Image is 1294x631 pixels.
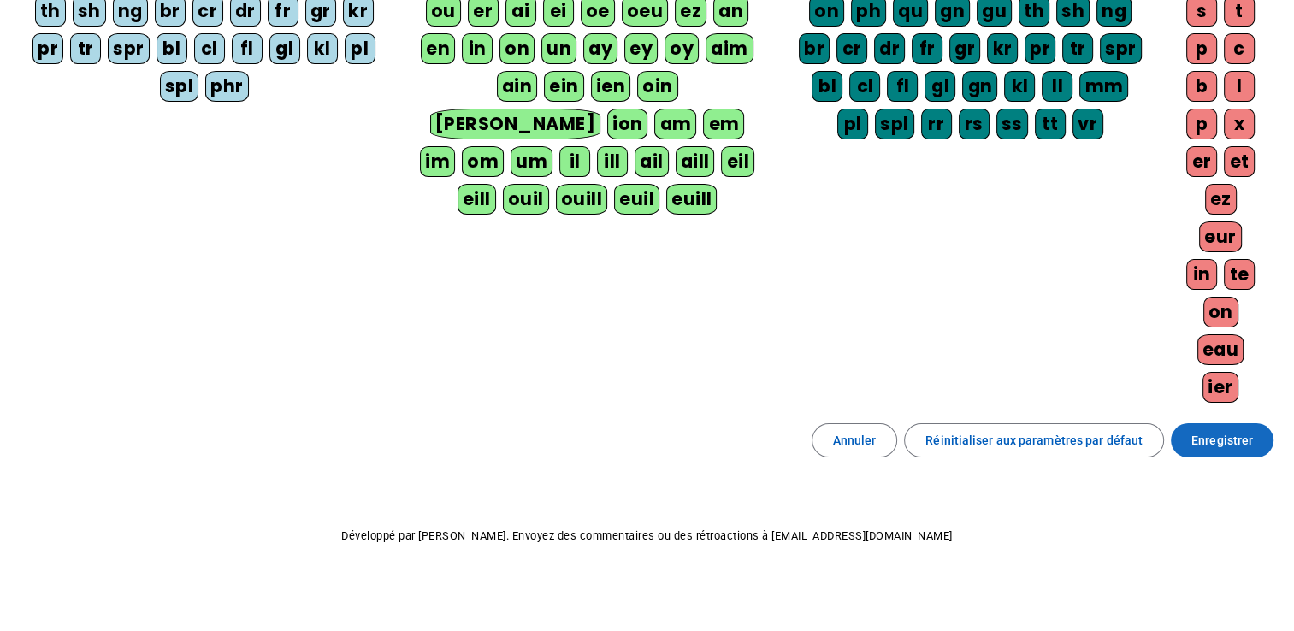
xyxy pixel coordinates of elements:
[703,109,744,139] div: em
[544,71,584,102] div: ein
[925,430,1143,451] span: Réinitialiser aux paramètres par défaut
[503,184,549,215] div: ouil
[925,71,955,102] div: gl
[666,184,717,215] div: euill
[812,423,898,457] button: Annuler
[1186,33,1217,64] div: p
[458,184,496,215] div: eill
[1203,297,1238,327] div: on
[962,71,997,102] div: gn
[1072,109,1103,139] div: vr
[875,109,914,139] div: spl
[1042,71,1072,102] div: ll
[1224,146,1255,177] div: et
[833,430,877,451] span: Annuler
[307,33,338,64] div: kl
[205,71,249,102] div: phr
[556,184,607,215] div: ouill
[497,71,538,102] div: ain
[1197,334,1244,365] div: eau
[420,146,455,177] div: im
[583,33,617,64] div: ay
[421,33,455,64] div: en
[511,146,552,177] div: um
[591,71,631,102] div: ien
[269,33,300,64] div: gl
[194,33,225,64] div: cl
[1171,423,1273,457] button: Enregistrer
[959,109,990,139] div: rs
[1202,372,1238,403] div: ier
[1191,430,1253,451] span: Enregistrer
[837,109,868,139] div: pl
[559,146,590,177] div: il
[1100,33,1142,64] div: spr
[949,33,980,64] div: gr
[499,33,535,64] div: on
[108,33,150,64] div: spr
[912,33,942,64] div: fr
[1079,71,1128,102] div: mm
[624,33,658,64] div: ey
[1224,109,1255,139] div: x
[1004,71,1035,102] div: kl
[1025,33,1055,64] div: pr
[232,33,263,64] div: fl
[1205,184,1237,215] div: ez
[706,33,753,64] div: aim
[921,109,952,139] div: rr
[541,33,576,64] div: un
[1224,259,1255,290] div: te
[904,423,1164,457] button: Réinitialiser aux paramètres par défaut
[874,33,905,64] div: dr
[157,33,187,64] div: bl
[1186,146,1217,177] div: er
[812,71,842,102] div: bl
[462,146,504,177] div: om
[987,33,1018,64] div: kr
[1224,71,1255,102] div: l
[721,146,754,177] div: eil
[1199,221,1242,252] div: eur
[1186,259,1217,290] div: in
[887,71,918,102] div: fl
[1035,109,1066,139] div: tt
[665,33,699,64] div: oy
[607,109,648,139] div: ion
[70,33,101,64] div: tr
[996,109,1028,139] div: ss
[1224,33,1255,64] div: c
[160,71,199,102] div: spl
[614,184,659,215] div: euil
[676,146,715,177] div: aill
[32,33,63,64] div: pr
[654,109,696,139] div: am
[345,33,375,64] div: pl
[14,526,1280,546] p: Développé par [PERSON_NAME]. Envoyez des commentaires ou des rétroactions à [EMAIL_ADDRESS][DOMAI...
[1186,71,1217,102] div: b
[1186,109,1217,139] div: p
[635,146,669,177] div: ail
[799,33,830,64] div: br
[1062,33,1093,64] div: tr
[849,71,880,102] div: cl
[836,33,867,64] div: cr
[430,109,600,139] div: [PERSON_NAME]
[637,71,678,102] div: oin
[462,33,493,64] div: in
[597,146,628,177] div: ill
